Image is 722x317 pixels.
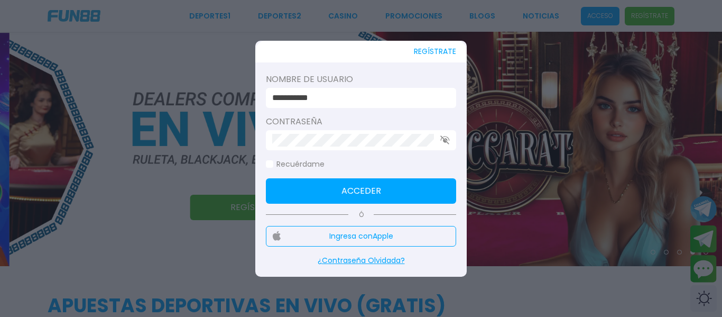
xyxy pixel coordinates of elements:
label: Nombre de usuario [266,73,456,86]
p: Ó [266,210,456,220]
label: Contraseña [266,115,456,128]
button: Acceder [266,178,456,204]
p: ¿Contraseña Olvidada? [266,255,456,266]
label: Recuérdame [266,159,325,170]
button: REGÍSTRATE [414,41,456,62]
button: Ingresa conApple [266,226,456,247]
